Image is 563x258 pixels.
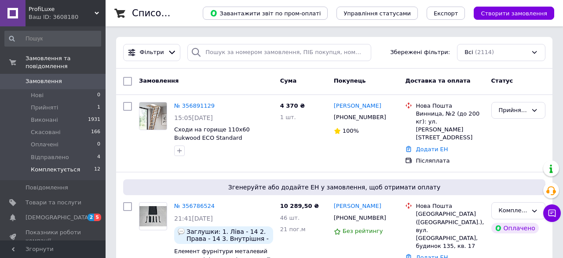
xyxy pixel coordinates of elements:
a: Фото товару [139,202,167,230]
span: Відправлено [31,153,69,161]
div: Оплачено [491,223,539,233]
div: Винница, №2 (до 200 кг): ул. [PERSON_NAME][STREET_ADDRESS] [416,110,484,142]
button: Управління статусами [336,7,418,20]
span: 46 шт. [280,214,300,221]
span: [DEMOGRAPHIC_DATA] [26,214,91,222]
button: Чат з покупцем [543,204,561,222]
span: (2114) [475,49,494,55]
span: Експорт [434,10,458,17]
button: Експорт [427,7,465,20]
span: Прийняті [31,104,58,112]
span: Замовлення [26,77,62,85]
span: 15:05[DATE] [174,114,213,121]
span: 100% [343,127,359,134]
span: Товари та послуги [26,199,81,207]
div: [GEOGRAPHIC_DATA] ([GEOGRAPHIC_DATA].), вул. [GEOGRAPHIC_DATA], будинок 135, кв. 17 [416,210,484,250]
div: Ваш ID: 3608180 [29,13,106,21]
a: Додати ЕН [416,146,448,153]
span: 1 [97,104,100,112]
div: Післяплата [416,157,484,165]
img: Фото товару [139,102,167,130]
span: Заглушки: 1. Ліва - 14 2. Права - 14 3. Внутрішня - 4 4. Зовнішня - 13 5. Зєднувальна - 1 [186,228,270,242]
span: Всі [464,48,473,57]
a: Фото товару [139,102,167,130]
span: Завантажити звіт по пром-оплаті [210,9,321,17]
div: Нова Пошта [416,202,484,210]
a: [PERSON_NAME] [334,202,381,211]
input: Пошук [4,31,101,47]
span: 10 289,50 ₴ [280,203,319,209]
span: 12 [94,166,100,174]
div: [PHONE_NUMBER] [332,212,388,224]
span: 0 [97,141,100,149]
a: № 356891129 [174,102,215,109]
span: Створити замовлення [481,10,547,17]
span: Фільтри [140,48,164,57]
span: Скасовані [31,128,61,136]
div: Комплектується [499,206,527,215]
span: Виконані [31,116,58,124]
a: Створити замовлення [465,10,554,16]
span: Згенеруйте або додайте ЕН у замовлення, щоб отримати оплату [127,183,542,192]
span: Комплектується [31,166,80,174]
span: Доставка та оплата [405,77,470,84]
span: ProfiLuxe [29,5,95,13]
span: 4 [97,153,100,161]
a: Сходи на горище 110x60 Bukwood ECO Standard [174,126,250,141]
span: Оплачені [31,141,58,149]
button: Завантажити звіт по пром-оплаті [203,7,328,20]
span: 1931 [88,116,100,124]
span: Замовлення та повідомлення [26,55,106,70]
span: 1 шт. [280,114,296,120]
span: 5 [94,214,101,221]
span: Збережені фільтри: [390,48,450,57]
span: Cума [280,77,296,84]
button: Створити замовлення [474,7,554,20]
h1: Список замовлень [132,8,221,18]
span: Нові [31,91,44,99]
span: Покупець [334,77,366,84]
span: 2 [88,214,95,221]
img: Фото товару [139,206,167,226]
div: [PHONE_NUMBER] [332,112,388,123]
input: Пошук за номером замовлення, ПІБ покупця, номером телефону, Email, номером накладної [187,44,371,61]
span: 0 [97,91,100,99]
span: Повідомлення [26,184,68,192]
span: Управління статусами [344,10,411,17]
a: № 356786524 [174,203,215,209]
span: Статус [491,77,513,84]
span: 21:41[DATE] [174,215,213,222]
div: Нова Пошта [416,102,484,110]
span: Показники роботи компанії [26,229,81,244]
span: 21 пог.м [280,226,306,233]
span: Без рейтингу [343,228,383,234]
span: 166 [91,128,100,136]
div: Прийнято [499,106,527,115]
a: [PERSON_NAME] [334,102,381,110]
span: Замовлення [139,77,179,84]
span: 4 370 ₴ [280,102,305,109]
img: :speech_balloon: [178,228,185,235]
